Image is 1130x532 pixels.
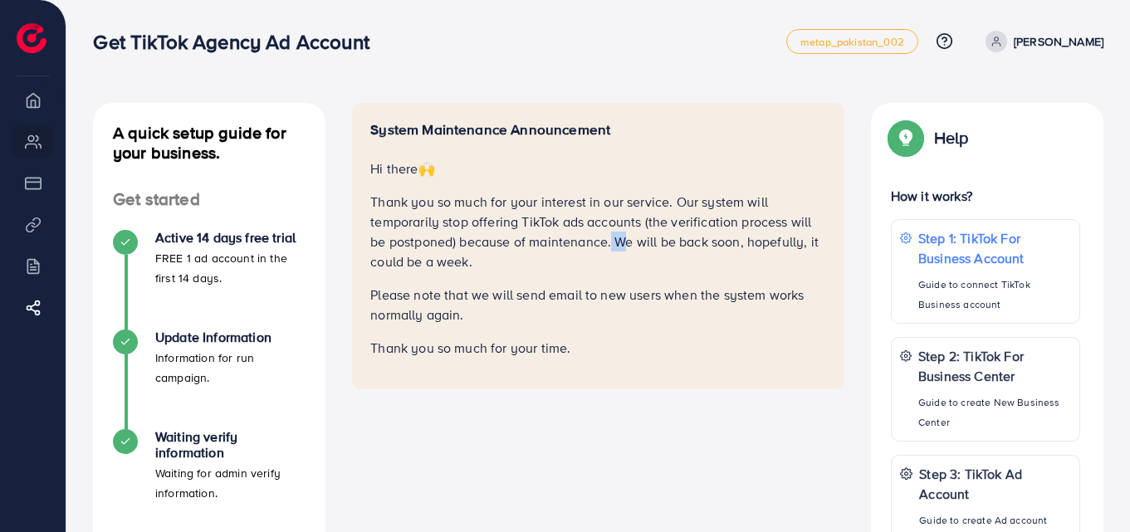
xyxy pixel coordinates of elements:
[918,228,1071,268] p: Step 1: TikTok For Business Account
[93,123,325,163] h4: A quick setup guide for your business.
[370,338,826,358] p: Thank you so much for your time.
[155,248,306,288] p: FREE 1 ad account in the first 14 days.
[155,348,306,388] p: Information for run campaign.
[155,329,306,345] h4: Update Information
[93,429,325,529] li: Waiting verify information
[93,30,382,54] h3: Get TikTok Agency Ad Account
[800,37,904,47] span: metap_pakistan_002
[979,31,1103,52] a: [PERSON_NAME]
[918,275,1071,315] p: Guide to connect TikTok Business account
[418,159,435,178] span: 🙌
[155,463,306,503] p: Waiting for admin verify information.
[155,429,306,461] h4: Waiting verify information
[93,329,325,429] li: Update Information
[370,121,826,139] h5: System Maintenance Announcement
[919,510,1071,530] p: Guide to create Ad account
[17,23,46,53] img: logo
[1014,32,1103,51] p: [PERSON_NAME]
[919,464,1071,504] p: Step 3: TikTok Ad Account
[370,285,826,325] p: Please note that we will send email to new users when the system works normally again.
[934,128,969,148] p: Help
[891,123,921,153] img: Popup guide
[918,346,1071,386] p: Step 2: TikTok For Business Center
[786,29,918,54] a: metap_pakistan_002
[370,159,826,178] p: Hi there
[93,189,325,210] h4: Get started
[1059,457,1118,520] iframe: Chat
[155,230,306,246] h4: Active 14 days free trial
[93,230,325,329] li: Active 14 days free trial
[918,393,1071,432] p: Guide to create New Business Center
[891,186,1080,206] p: How it works?
[370,192,826,271] p: Thank you so much for your interest in our service. Our system will temporarily stop offering Tik...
